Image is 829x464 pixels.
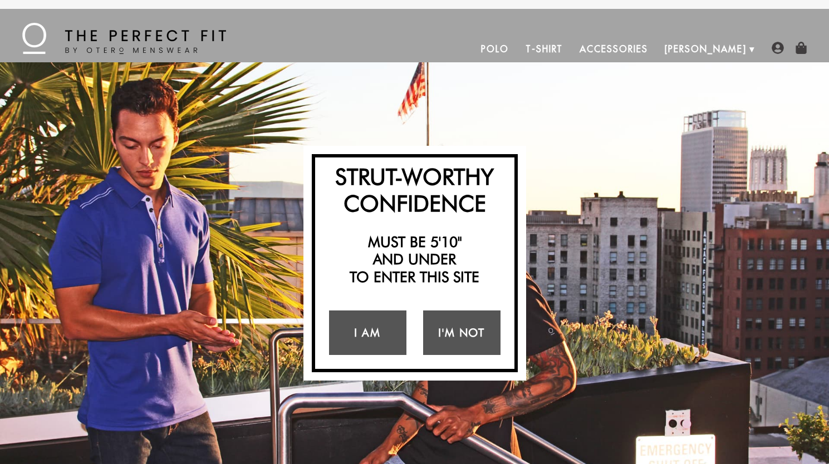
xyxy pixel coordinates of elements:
[772,42,784,54] img: user-account-icon.png
[321,163,509,216] h2: Strut-Worthy Confidence
[321,233,509,285] h2: Must be 5'10" and under to enter this site
[329,310,406,355] a: I Am
[795,42,807,54] img: shopping-bag-icon.png
[22,23,226,54] img: The Perfect Fit - by Otero Menswear - Logo
[571,36,656,62] a: Accessories
[517,36,571,62] a: T-Shirt
[423,310,501,355] a: I'm Not
[656,36,755,62] a: [PERSON_NAME]
[473,36,517,62] a: Polo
